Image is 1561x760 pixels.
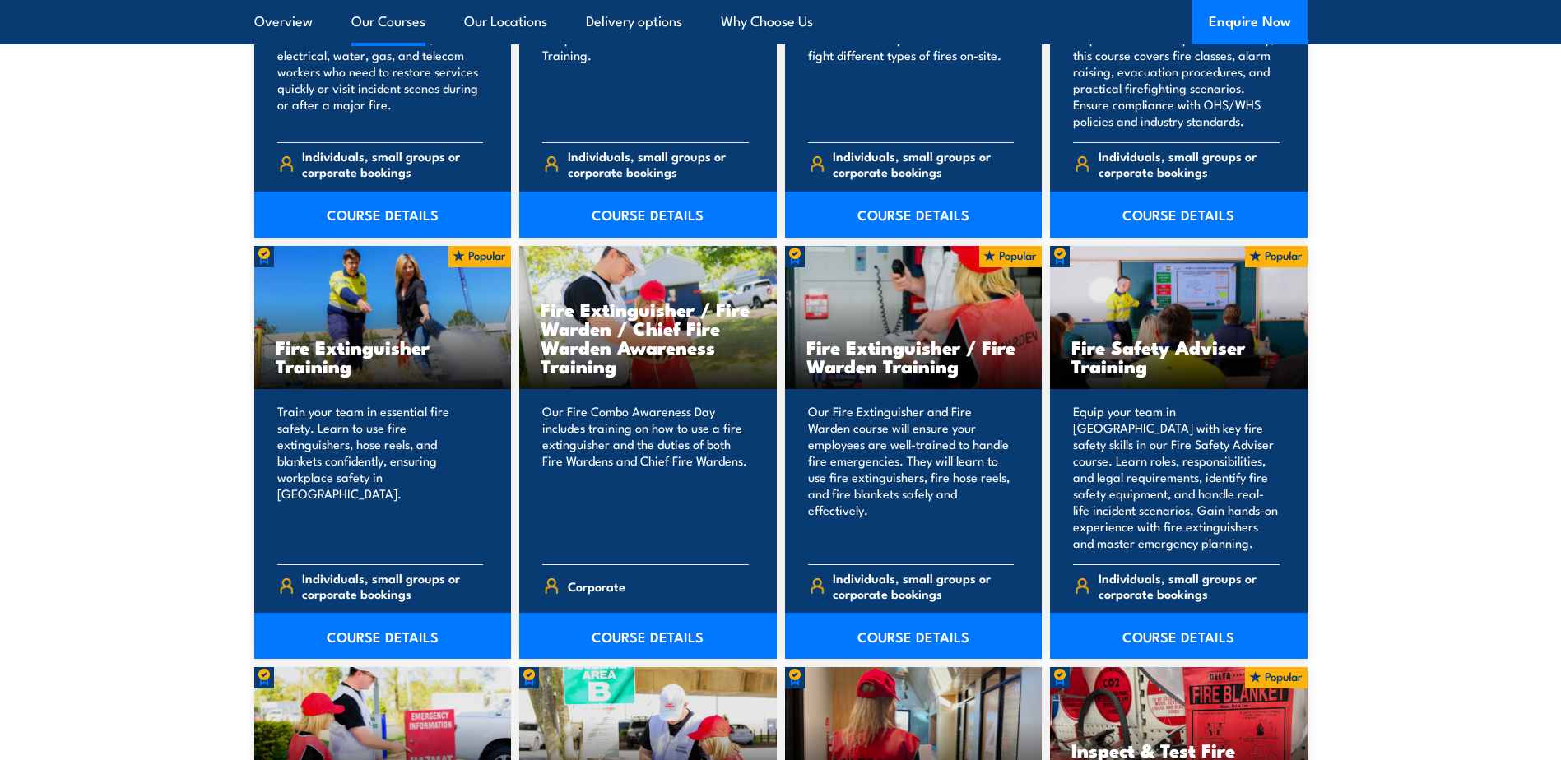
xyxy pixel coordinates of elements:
a: COURSE DETAILS [519,192,777,238]
p: Our Fire Combo Awareness Day includes training on how to use a fire extinguisher and the duties o... [542,403,749,551]
p: Our Fire Extinguisher and Fire Warden course will ensure your employees are well-trained to handl... [808,403,1015,551]
span: Corporate [568,573,625,599]
span: Individuals, small groups or corporate bookings [833,148,1014,179]
p: Equip your team in [GEOGRAPHIC_DATA] with key fire safety skills in our Fire Safety Adviser cours... [1073,403,1280,551]
span: Individuals, small groups or corporate bookings [833,570,1014,601]
span: Individuals, small groups or corporate bookings [302,570,483,601]
h3: Fire Extinguisher / Fire Warden / Chief Fire Warden Awareness Training [541,299,755,375]
h3: Fire Extinguisher Training [276,337,490,375]
a: COURSE DETAILS [1050,613,1308,659]
h3: Fire Extinguisher / Fire Warden Training [806,337,1021,375]
p: Train your team in essential fire safety. Learn to use fire extinguishers, hose reels, and blanke... [277,403,484,551]
a: COURSE DETAILS [785,613,1043,659]
a: COURSE DETAILS [254,613,512,659]
a: COURSE DETAILS [785,192,1043,238]
a: COURSE DETAILS [1050,192,1308,238]
span: Individuals, small groups or corporate bookings [1099,148,1280,179]
a: COURSE DETAILS [519,613,777,659]
span: Individuals, small groups or corporate bookings [1099,570,1280,601]
a: COURSE DETAILS [254,192,512,238]
span: Individuals, small groups or corporate bookings [568,148,749,179]
span: Individuals, small groups or corporate bookings [302,148,483,179]
h3: Fire Safety Adviser Training [1071,337,1286,375]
